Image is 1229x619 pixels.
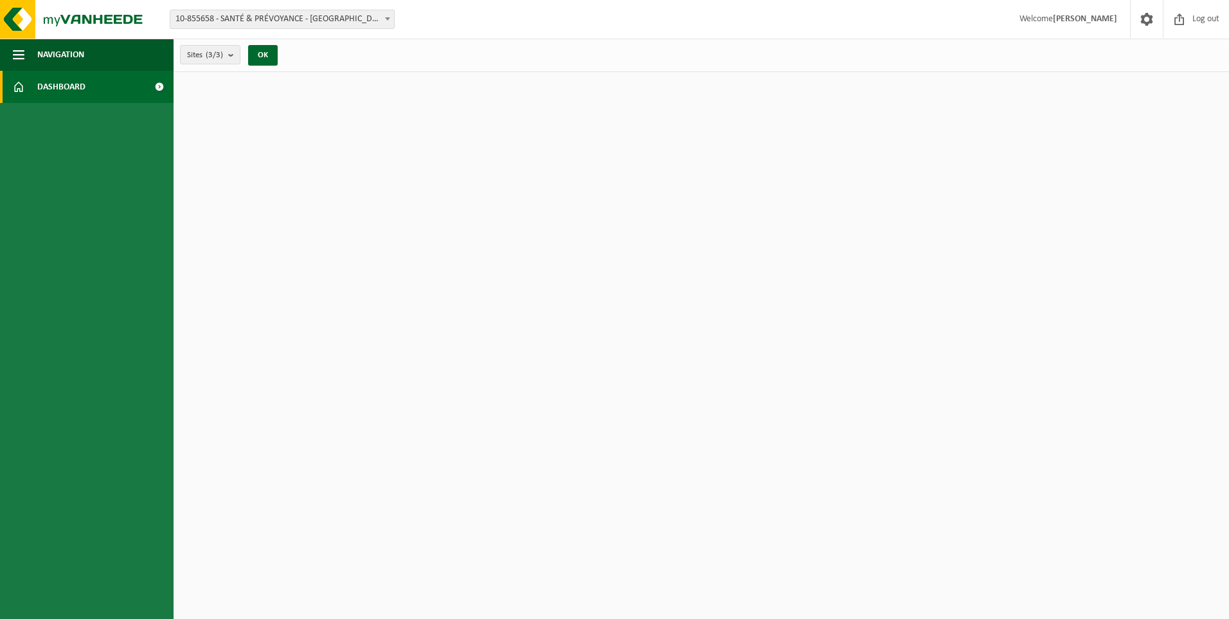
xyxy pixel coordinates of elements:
strong: [PERSON_NAME] [1053,14,1117,24]
button: Sites(3/3) [180,45,240,64]
span: 10-855658 - SANTÉ & PRÉVOYANCE - CLINIQUE SAINT-LUC - BOUGE [170,10,395,29]
span: Sites [187,46,223,65]
span: 10-855658 - SANTÉ & PRÉVOYANCE - CLINIQUE SAINT-LUC - BOUGE [170,10,394,28]
button: OK [248,45,278,66]
count: (3/3) [206,51,223,59]
span: Dashboard [37,71,85,103]
span: Navigation [37,39,84,71]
